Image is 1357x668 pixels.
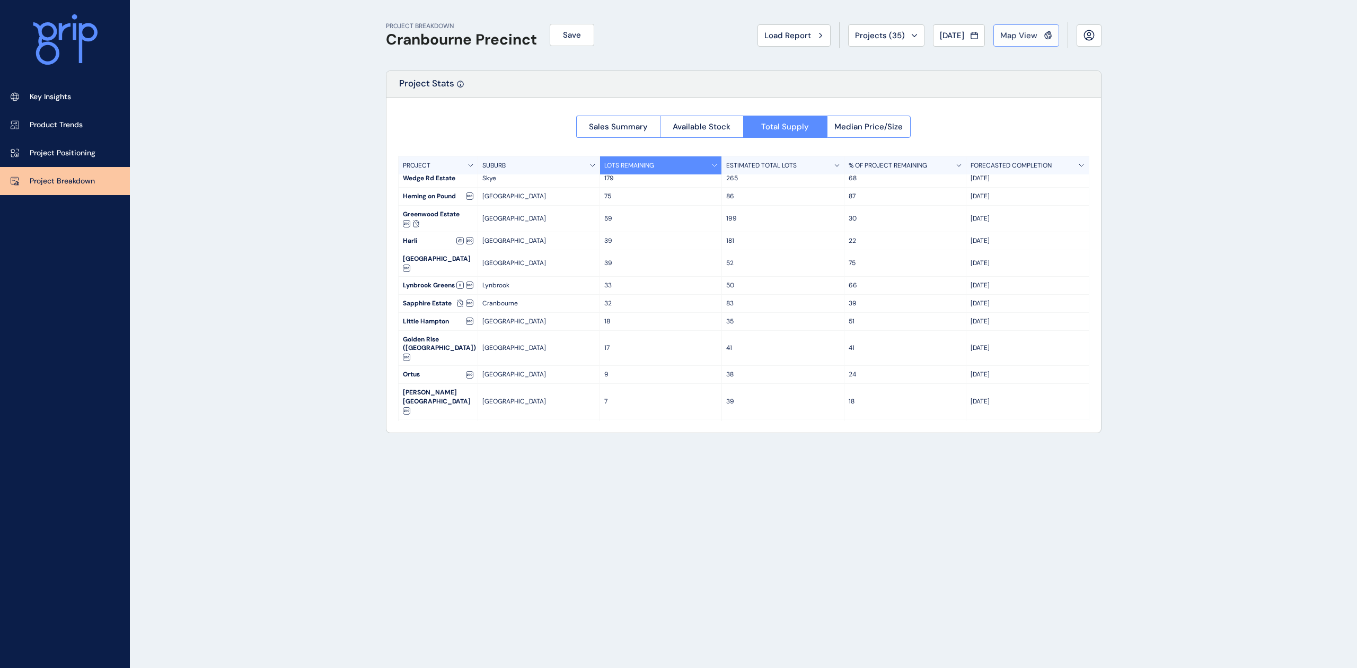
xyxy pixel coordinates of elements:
div: Little Hampton [399,313,478,330]
div: [PERSON_NAME][GEOGRAPHIC_DATA] [399,384,478,419]
div: Golden Rise ([GEOGRAPHIC_DATA]) [399,331,478,366]
p: Project Stats [399,77,454,97]
p: 199 [726,214,839,223]
p: 30 [849,214,962,223]
span: [DATE] [940,30,964,41]
span: Map View [1000,30,1037,41]
p: Project Breakdown [30,176,95,187]
p: 51 [849,317,962,326]
p: Project Positioning [30,148,95,159]
button: Map View [993,24,1059,47]
p: 86 [726,192,839,201]
p: [GEOGRAPHIC_DATA] [482,344,595,353]
div: Lynbrook Greens [399,277,478,294]
p: [GEOGRAPHIC_DATA] [482,192,595,201]
span: Sales Summary [589,121,648,132]
p: 265 [726,174,839,183]
p: SUBURB [482,161,506,170]
p: 75 [604,192,717,201]
p: 39 [726,397,839,406]
p: Key Insights [30,92,71,102]
p: Lynbrook [482,281,595,290]
p: 7 [604,397,717,406]
p: [DATE] [971,370,1084,379]
p: 33 [604,281,717,290]
div: Wedge Rd Estate [399,170,478,187]
p: 83 [726,299,839,308]
p: [DATE] [971,317,1084,326]
p: 24 [849,370,962,379]
h1: Cranbourne Precinct [386,31,537,49]
span: Total Supply [761,121,809,132]
p: [DATE] [971,214,1084,223]
p: 59 [604,214,717,223]
button: [DATE] [933,24,985,47]
p: [DATE] [971,192,1084,201]
p: 68 [849,174,962,183]
div: Greenwood Estate [399,206,478,232]
p: 181 [726,236,839,245]
button: Projects (35) [848,24,924,47]
p: [GEOGRAPHIC_DATA] [482,214,595,223]
p: Cranbourne [482,299,595,308]
div: Sapphire Estate [399,295,478,312]
span: Load Report [764,30,811,41]
p: [GEOGRAPHIC_DATA] [482,259,595,268]
p: 38 [726,370,839,379]
p: [GEOGRAPHIC_DATA] [482,317,595,326]
p: [GEOGRAPHIC_DATA] [482,370,595,379]
p: [GEOGRAPHIC_DATA] [482,397,595,406]
div: [GEOGRAPHIC_DATA] [399,419,478,445]
p: [DATE] [971,259,1084,268]
span: Save [563,30,581,40]
p: 22 [849,236,962,245]
div: Harli [399,232,478,250]
p: 41 [726,344,839,353]
p: 39 [849,299,962,308]
span: Median Price/Size [834,121,903,132]
p: FORECASTED COMPLETION [971,161,1052,170]
p: 17 [604,344,717,353]
button: Total Supply [743,116,827,138]
button: Available Stock [660,116,744,138]
button: Median Price/Size [827,116,911,138]
p: 39 [604,259,717,268]
span: Projects ( 35 ) [855,30,905,41]
p: PROJECT [403,161,430,170]
p: PROJECT BREAKDOWN [386,22,537,31]
p: 35 [726,317,839,326]
p: 9 [604,370,717,379]
p: [DATE] [971,344,1084,353]
div: Ortus [399,366,478,383]
p: [DATE] [971,174,1084,183]
button: Sales Summary [576,116,660,138]
p: 179 [604,174,717,183]
p: [GEOGRAPHIC_DATA] [482,236,595,245]
span: Available Stock [673,121,730,132]
div: [GEOGRAPHIC_DATA] [399,250,478,276]
p: [DATE] [971,236,1084,245]
p: [DATE] [971,397,1084,406]
p: ESTIMATED TOTAL LOTS [726,161,797,170]
p: 41 [849,344,962,353]
p: LOTS REMAINING [604,161,654,170]
p: % OF PROJECT REMAINING [849,161,927,170]
p: 75 [849,259,962,268]
p: 18 [849,397,962,406]
button: Load Report [757,24,831,47]
p: 32 [604,299,717,308]
button: Save [550,24,594,46]
p: 50 [726,281,839,290]
p: 87 [849,192,962,201]
p: [DATE] [971,299,1084,308]
p: Product Trends [30,120,83,130]
div: Heming on Pound [399,188,478,205]
p: Skye [482,174,595,183]
p: 39 [604,236,717,245]
p: 66 [849,281,962,290]
p: [DATE] [971,281,1084,290]
p: 52 [726,259,839,268]
p: 18 [604,317,717,326]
